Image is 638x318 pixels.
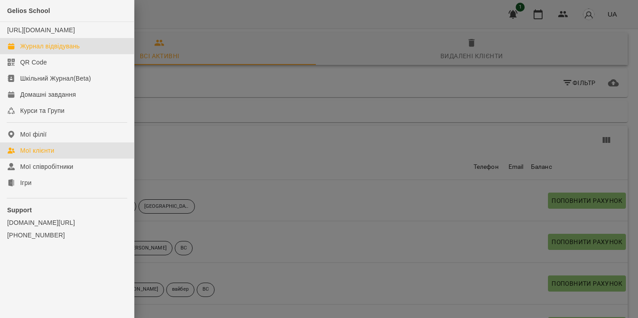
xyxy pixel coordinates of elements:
[7,7,50,14] span: Gelios School
[20,58,47,67] div: QR Code
[20,178,31,187] div: Ігри
[7,26,75,34] a: [URL][DOMAIN_NAME]
[7,231,127,240] a: [PHONE_NUMBER]
[20,106,65,115] div: Курси та Групи
[20,90,76,99] div: Домашні завдання
[20,162,73,171] div: Мої співробітники
[20,130,47,139] div: Мої філії
[20,74,91,83] div: Шкільний Журнал(Beta)
[20,146,54,155] div: Мої клієнти
[20,42,80,51] div: Журнал відвідувань
[7,218,127,227] a: [DOMAIN_NAME][URL]
[7,206,127,215] p: Support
